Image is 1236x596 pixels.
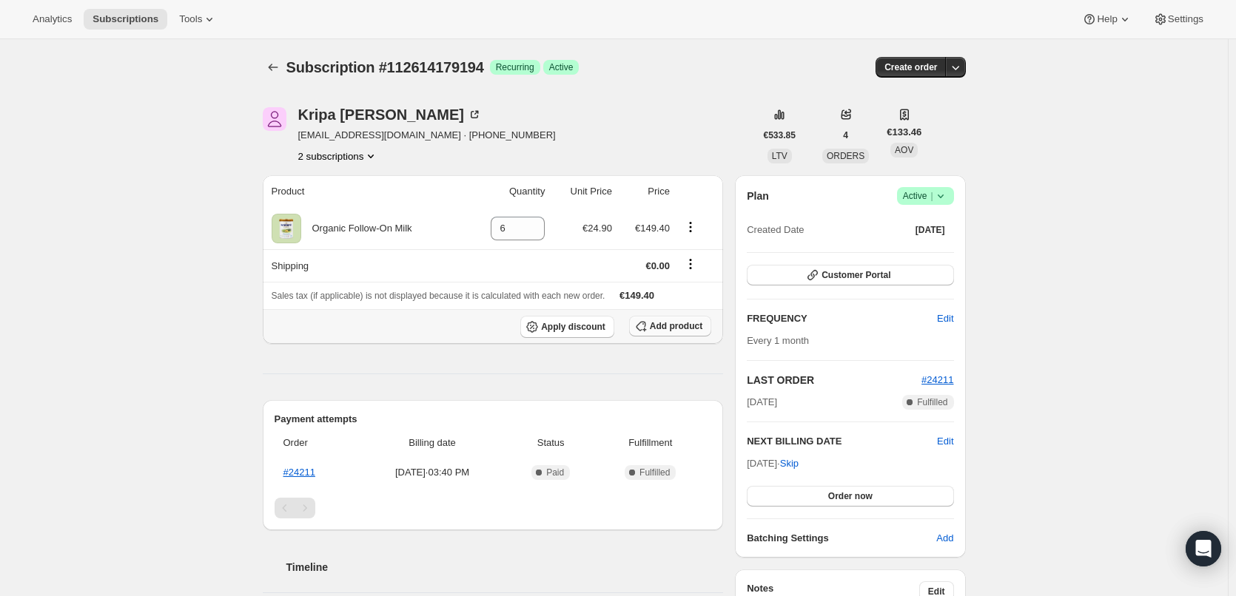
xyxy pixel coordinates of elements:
[927,526,962,550] button: Add
[747,265,953,285] button: Customer Portal
[24,9,81,30] button: Analytics
[639,467,670,478] span: Fulfilled
[598,436,702,450] span: Fulfillment
[827,151,864,161] span: ORDERS
[747,335,809,346] span: Every 1 month
[903,189,948,203] span: Active
[263,175,466,208] th: Product
[1186,531,1221,566] div: Open Intercom Messenger
[780,456,799,471] span: Skip
[275,412,712,427] h2: Payment attempts
[512,436,589,450] span: Status
[645,260,670,271] span: €0.00
[876,57,946,78] button: Create order
[170,9,226,30] button: Tools
[650,320,702,332] span: Add product
[928,307,962,331] button: Edit
[747,486,953,507] button: Order now
[361,465,503,480] span: [DATE] · 03:40 PM
[272,291,605,301] span: Sales tax (if applicable) is not displayed because it is calculated with each new order.
[549,175,616,208] th: Unit Price
[275,498,712,518] nav: Pagination
[747,311,937,326] h2: FREQUENCY
[679,219,702,235] button: Product actions
[93,13,158,25] span: Subscriptions
[635,223,670,234] span: €149.40
[298,107,482,122] div: Kripa [PERSON_NAME]
[629,316,711,336] button: Add product
[263,107,286,131] span: Kripa Shrestha
[887,125,921,140] span: €133.46
[549,61,574,73] span: Active
[179,13,202,25] span: Tools
[1144,9,1212,30] button: Settings
[298,149,379,163] button: Product actions
[937,311,953,326] span: Edit
[930,190,933,202] span: |
[619,290,654,301] span: €149.40
[747,531,936,546] h6: Batching Settings
[937,434,953,449] button: Edit
[546,467,564,478] span: Paid
[263,57,283,78] button: Subscriptions
[921,373,953,387] button: #24211
[884,61,937,73] span: Create order
[466,175,550,208] th: Quantity
[747,395,777,410] span: [DATE]
[84,9,167,30] button: Subscriptions
[764,129,796,141] span: €533.85
[283,467,315,478] a: #24211
[298,128,556,143] span: [EMAIL_ADDRESS][DOMAIN_NAME] · [PHONE_NUMBER]
[263,249,466,282] th: Shipping
[679,256,702,272] button: Shipping actions
[916,224,945,236] span: [DATE]
[272,214,301,243] img: product img
[907,220,954,240] button: [DATE]
[917,396,947,408] span: Fulfilled
[921,374,953,385] a: #24211
[361,436,503,450] span: Billing date
[828,490,873,502] span: Order now
[747,373,921,387] h2: LAST ORDER
[843,129,848,141] span: 4
[747,223,804,237] span: Created Date
[755,125,805,146] button: €533.85
[541,321,605,333] span: Apply discount
[275,427,357,459] th: Order
[747,189,769,203] h2: Plan
[286,59,484,75] span: Subscription #112614179194
[895,145,913,155] span: AOV
[747,458,799,469] span: [DATE] ·
[582,223,612,234] span: €24.90
[771,452,807,475] button: Skip
[834,125,857,146] button: 4
[822,269,890,281] span: Customer Portal
[772,151,787,161] span: LTV
[1073,9,1141,30] button: Help
[286,560,724,575] h2: Timeline
[301,221,412,236] div: Organic Follow-On Milk
[747,434,937,449] h2: NEXT BILLING DATE
[617,175,674,208] th: Price
[33,13,72,25] span: Analytics
[496,61,534,73] span: Recurring
[1097,13,1117,25] span: Help
[520,316,614,338] button: Apply discount
[1168,13,1203,25] span: Settings
[936,531,953,546] span: Add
